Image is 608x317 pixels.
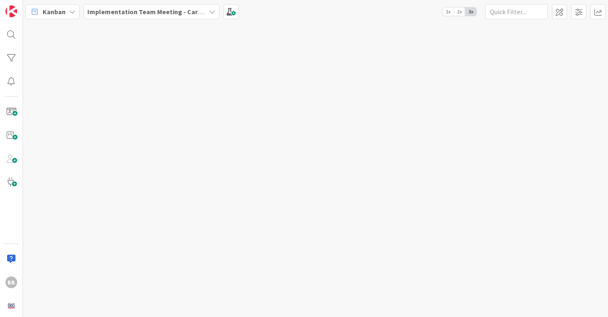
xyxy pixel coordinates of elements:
[485,4,548,19] input: Quick Filter...
[5,276,17,288] div: BB
[43,7,66,17] span: Kanban
[454,8,465,16] span: 2x
[465,8,476,16] span: 3x
[5,300,17,312] img: avatar
[87,8,234,16] b: Implementation Team Meeting - Career Themed
[443,8,454,16] span: 1x
[5,5,17,17] img: Visit kanbanzone.com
